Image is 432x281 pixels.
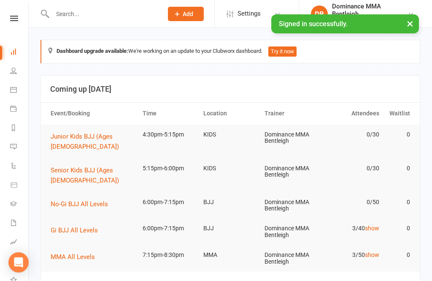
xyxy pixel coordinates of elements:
td: 0/30 [322,158,383,178]
button: Senior Kids BJJ (Ages [DEMOGRAPHIC_DATA]) [51,165,135,186]
span: No-Gi BJJ All Levels [51,200,108,208]
a: show [365,251,379,258]
td: Dominance MMA Bentleigh [261,245,322,272]
a: Assessments [10,233,29,252]
td: 3/50 [322,245,383,265]
th: Attendees [322,103,383,124]
td: 0 [383,245,413,265]
a: Payments [10,100,29,119]
span: Gi BJJ All Levels [51,226,98,234]
span: Settings [238,4,261,23]
button: Junior Kids BJJ (Ages [DEMOGRAPHIC_DATA]) [51,131,135,152]
th: Trainer [261,103,322,124]
td: KIDS [200,158,261,178]
th: Event/Booking [47,103,139,124]
strong: Dashboard upgrade available: [57,48,128,54]
td: 0 [383,218,413,238]
div: Dominance MMA Bentleigh [332,3,408,18]
td: 0 [383,192,413,212]
button: MMA All Levels [51,252,101,262]
th: Waitlist [383,103,413,124]
th: Location [200,103,261,124]
td: MMA [200,245,261,265]
td: BJJ [200,218,261,238]
span: Signed in successfully. [279,20,348,28]
button: No-Gi BJJ All Levels [51,199,114,209]
td: Dominance MMA Bentleigh [261,192,322,219]
td: 6:00pm-7:15pm [139,218,200,238]
td: 0 [383,158,413,178]
td: Dominance MMA Bentleigh [261,158,322,185]
th: Time [139,103,200,124]
input: Search... [50,8,157,20]
span: Senior Kids BJJ (Ages [DEMOGRAPHIC_DATA]) [51,166,119,184]
a: Reports [10,119,29,138]
td: 3/40 [322,218,383,238]
a: show [365,225,379,232]
a: Product Sales [10,176,29,195]
button: Gi BJJ All Levels [51,225,104,235]
td: Dominance MMA Bentleigh [261,218,322,245]
button: Add [168,7,204,21]
div: DB [311,5,328,22]
td: 0 [383,125,413,145]
h3: Coming up [DATE] [50,85,410,93]
button: × [402,14,418,33]
span: Add [183,11,193,17]
td: BJJ [200,192,261,212]
a: Calendar [10,81,29,100]
a: People [10,62,29,81]
span: MMA All Levels [51,253,95,261]
a: Dashboard [10,43,29,62]
div: Open Intercom Messenger [8,252,29,273]
div: We're working on an update to your Clubworx dashboard. [40,40,420,63]
td: 4:30pm-5:15pm [139,125,200,145]
td: 5:15pm-6:00pm [139,158,200,178]
td: 6:00pm-7:15pm [139,192,200,212]
td: 7:15pm-8:30pm [139,245,200,265]
td: KIDS [200,125,261,145]
td: 0/30 [322,125,383,145]
button: Try it now [268,46,297,57]
td: Dominance MMA Bentleigh [261,125,322,151]
span: Junior Kids BJJ (Ages [DEMOGRAPHIC_DATA]) [51,133,119,150]
td: 0/50 [322,192,383,212]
